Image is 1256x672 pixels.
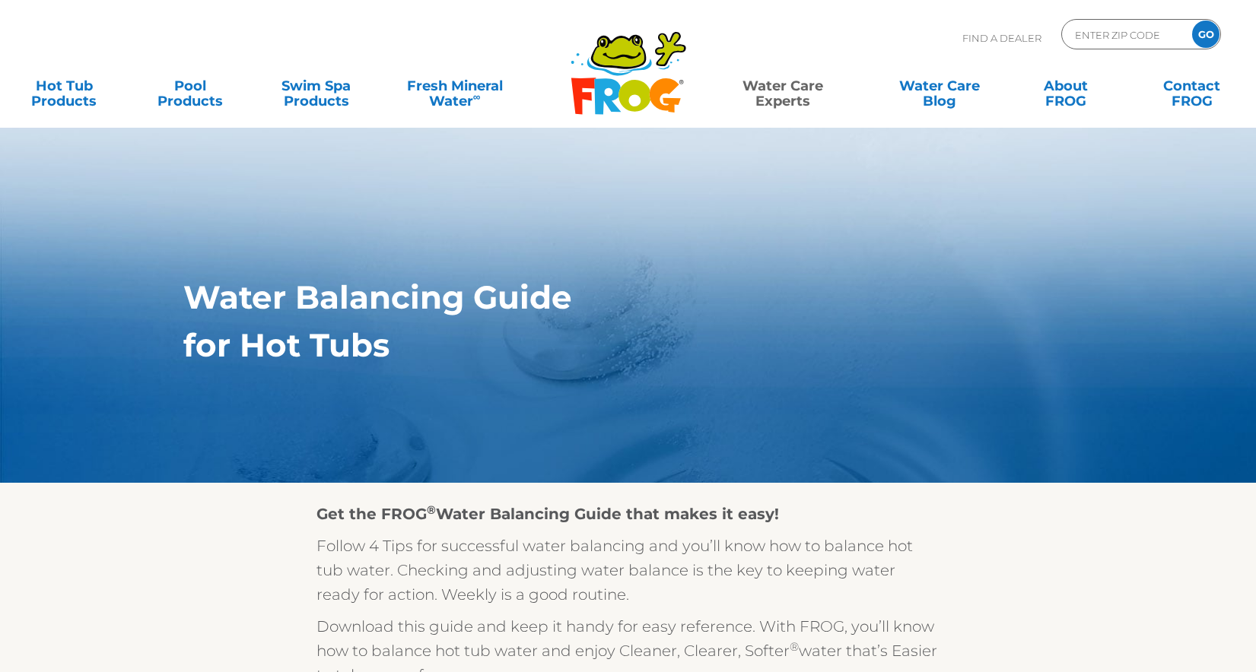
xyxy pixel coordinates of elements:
[703,71,862,101] a: Water CareExperts
[962,19,1041,57] p: Find A Dealer
[1073,24,1176,46] input: Zip Code Form
[473,90,481,103] sup: ∞
[316,505,779,523] strong: Get the FROG Water Balancing Guide that makes it easy!
[183,327,1003,363] h1: for Hot Tubs
[141,71,240,101] a: PoolProducts
[15,71,113,101] a: Hot TubProducts
[1016,71,1115,101] a: AboutFROG
[316,534,940,607] p: Follow 4 Tips for successful water balancing and you’ll know how to balance hot tub water. Checki...
[393,71,516,101] a: Fresh MineralWater∞
[267,71,365,101] a: Swim SpaProducts
[891,71,989,101] a: Water CareBlog
[183,279,1003,315] h1: Water Balancing Guide
[1143,71,1241,101] a: ContactFROG
[427,502,436,517] sup: ®
[1192,21,1219,48] input: GO
[790,639,799,654] sup: ®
